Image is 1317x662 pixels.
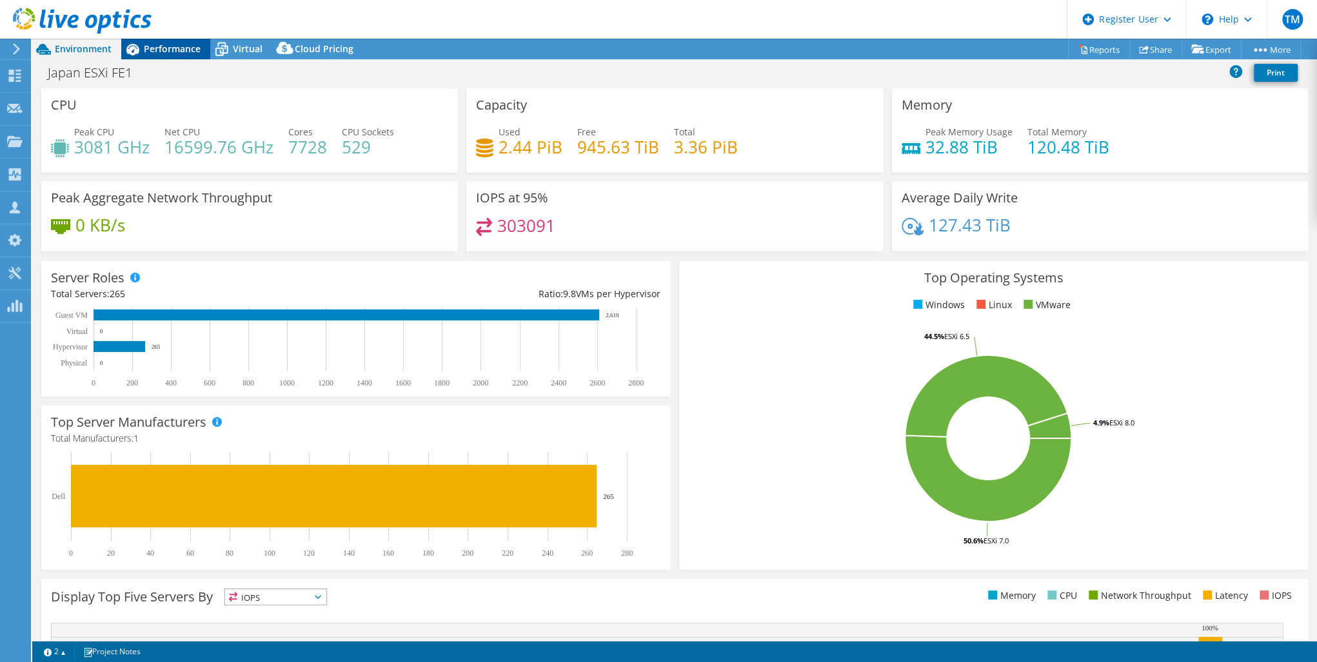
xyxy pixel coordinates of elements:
[924,331,944,341] tspan: 44.5%
[476,191,548,205] h3: IOPS at 95%
[126,378,138,387] text: 200
[551,378,566,387] text: 2400
[1085,589,1191,603] li: Network Throughput
[357,378,372,387] text: 1400
[144,43,201,55] span: Performance
[1129,39,1182,59] a: Share
[279,378,295,387] text: 1000
[512,378,528,387] text: 2200
[563,287,576,300] span: 9.8
[542,549,553,558] text: 240
[51,431,660,445] h4: Total Manufacturers:
[985,589,1036,603] li: Memory
[1027,140,1109,154] h4: 120.48 TiB
[226,549,233,558] text: 80
[621,549,633,558] text: 280
[110,287,125,300] span: 265
[204,378,215,387] text: 600
[51,191,272,205] h3: Peak Aggregate Network Throughput
[1202,624,1218,632] text: 100%
[689,271,1298,285] h3: Top Operating Systems
[264,549,275,558] text: 100
[581,549,593,558] text: 260
[225,589,326,605] span: IOPS
[382,549,394,558] text: 160
[69,549,73,558] text: 0
[674,140,738,154] h4: 3.36 PiB
[53,342,88,351] text: Hypervisor
[910,298,965,312] li: Windows
[395,378,411,387] text: 1600
[51,415,206,429] h3: Top Server Manufacturers
[51,287,355,301] div: Total Servers:
[929,218,1011,232] h4: 127.43 TiB
[164,126,200,138] span: Net CPU
[100,328,103,335] text: 0
[164,140,273,154] h4: 16599.76 GHz
[74,140,150,154] h4: 3081 GHz
[499,140,562,154] h4: 2.44 PiB
[1174,639,1187,647] text: 88%
[1109,418,1134,427] tspan: ESXi 8.0
[502,549,513,558] text: 220
[35,643,75,659] a: 2
[186,549,194,558] text: 60
[288,126,313,138] span: Cores
[74,126,114,138] span: Peak CPU
[288,140,327,154] h4: 7728
[318,378,333,387] text: 1200
[134,432,139,444] span: 1
[926,140,1013,154] h4: 32.88 TiB
[476,98,527,112] h3: Capacity
[303,549,315,558] text: 120
[902,98,952,112] h3: Memory
[926,126,1013,138] span: Peak Memory Usage
[984,536,1009,545] tspan: ESXi 7.0
[1027,126,1087,138] span: Total Memory
[1241,39,1301,59] a: More
[243,378,254,387] text: 800
[55,311,88,320] text: Guest VM
[66,327,88,336] text: Virtual
[92,378,95,387] text: 0
[343,549,355,558] text: 140
[1256,589,1292,603] li: IOPS
[973,298,1012,312] li: Linux
[473,378,488,387] text: 2000
[51,98,77,112] h3: CPU
[1200,589,1248,603] li: Latency
[165,378,177,387] text: 400
[107,549,115,558] text: 20
[422,549,434,558] text: 180
[355,287,660,301] div: Ratio: VMs per Hypervisor
[674,126,695,138] span: Total
[902,191,1018,205] h3: Average Daily Write
[589,378,605,387] text: 2600
[603,492,614,500] text: 265
[233,43,262,55] span: Virtual
[434,378,450,387] text: 1800
[1182,39,1242,59] a: Export
[964,536,984,545] tspan: 50.6%
[944,331,969,341] tspan: ESXi 6.5
[1093,418,1109,427] tspan: 4.9%
[42,66,152,80] h1: Japan ESXi FE1
[61,358,87,367] text: Physical
[497,219,555,233] h4: 303091
[499,126,520,138] span: Used
[146,549,154,558] text: 40
[342,140,394,154] h4: 529
[100,360,103,366] text: 0
[577,140,659,154] h4: 945.63 TiB
[1068,39,1130,59] a: Reports
[1282,9,1303,30] span: TM
[52,492,65,501] text: Dell
[295,43,353,55] span: Cloud Pricing
[1044,589,1077,603] li: CPU
[342,126,394,138] span: CPU Sockets
[55,43,112,55] span: Environment
[152,344,161,350] text: 265
[1254,64,1298,82] a: Print
[1020,298,1071,312] li: VMware
[628,378,644,387] text: 2800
